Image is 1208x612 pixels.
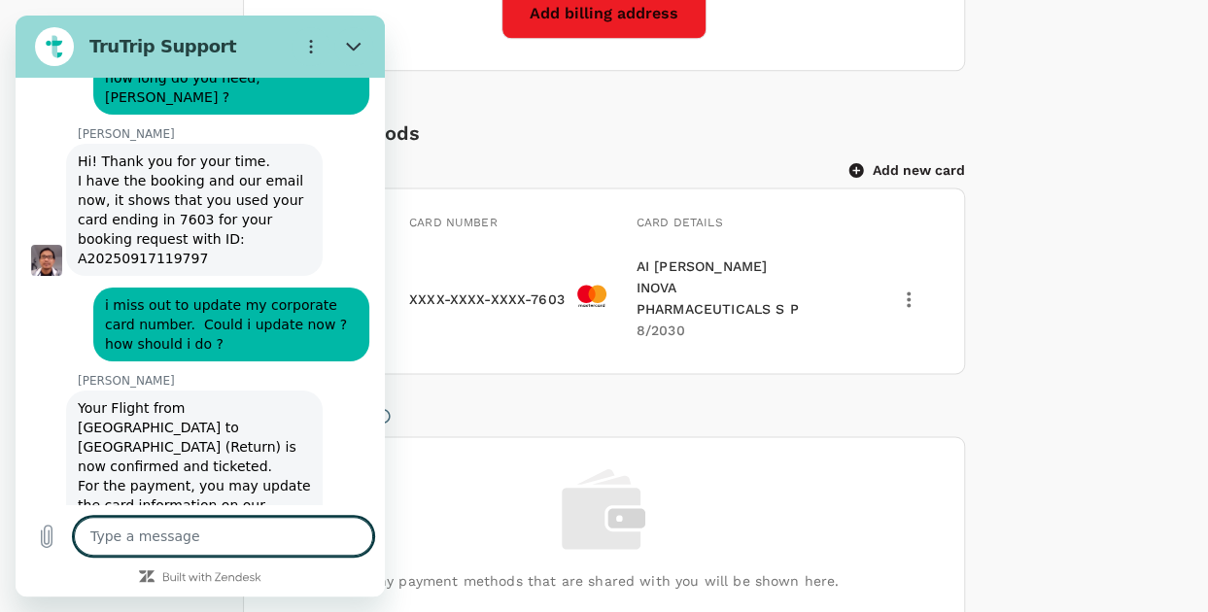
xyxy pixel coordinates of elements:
button: delete [892,283,925,316]
span: how long do you need, [PERSON_NAME] ? [89,52,342,91]
iframe: Messaging window [16,16,385,596]
h6: Payment methods [243,118,965,149]
span: i miss out to update my corporate card number. Could i update now ? how should i do ? [89,280,342,338]
p: Any payment methods that are shared with you will be shown here. [369,570,840,590]
h2: TruTrip Support [74,19,268,43]
h6: AI [PERSON_NAME] INOVA PHARMACEUTICALS S P [637,256,799,321]
button: Close [319,12,358,51]
p: XXXX-XXXX-XXXX-7603 [409,289,565,309]
p: [PERSON_NAME] [62,111,369,126]
p: [PERSON_NAME] [62,357,369,373]
p: Personal [243,156,849,180]
a: Built with Zendesk: Visit the Zendesk website in a new tab [147,557,246,569]
h6: 8/2030 [637,321,799,342]
div: Your Flight from [GEOGRAPHIC_DATA] to [GEOGRAPHIC_DATA] (Return) is now confirmed and ticketed. F... [62,383,295,538]
button: Options menu [276,12,315,51]
div: Hi! Thank you for your time. I have the booking and our email now, it shows that you used your ca... [62,136,295,253]
img: card-provider [565,281,618,310]
span: Card number [409,216,498,229]
span: Card details [637,216,723,229]
img: payment [562,468,645,550]
button: Add new card [849,161,965,179]
button: Upload file [12,501,51,540]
